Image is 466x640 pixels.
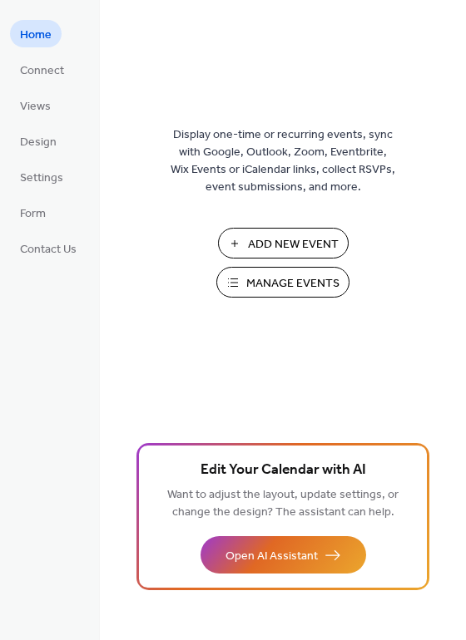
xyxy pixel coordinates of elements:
a: Settings [10,163,73,190]
a: Connect [10,56,74,83]
span: Connect [20,62,64,80]
span: Views [20,98,51,116]
a: Form [10,199,56,226]
span: Open AI Assistant [226,548,318,565]
button: Add New Event [218,228,349,258]
a: Contact Us [10,234,87,262]
a: Views [10,91,61,119]
span: Want to adjust the layout, update settings, or change the design? The assistant can help. [167,484,399,524]
button: Open AI Assistant [201,536,366,574]
span: Manage Events [246,275,340,293]
span: Design [20,134,57,151]
span: Edit Your Calendar with AI [201,459,366,482]
span: Home [20,27,52,44]
span: Form [20,205,46,223]
span: Display one-time or recurring events, sync with Google, Outlook, Zoom, Eventbrite, Wix Events or ... [171,126,395,196]
span: Contact Us [20,241,77,258]
button: Manage Events [216,267,349,298]
a: Design [10,127,67,155]
span: Settings [20,170,63,187]
span: Add New Event [248,236,339,254]
a: Home [10,20,62,47]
